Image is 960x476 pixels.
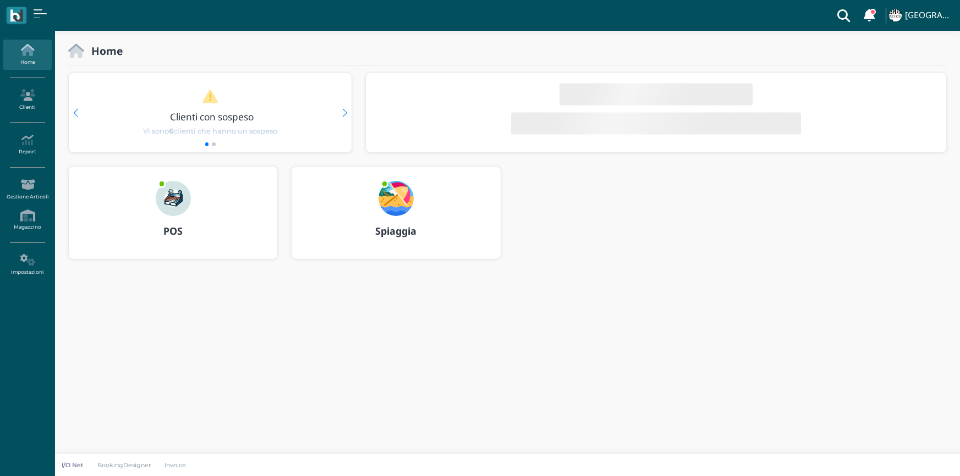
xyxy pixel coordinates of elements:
[3,174,51,204] a: Gestione Articoli
[3,250,51,280] a: Impostazioni
[169,127,173,135] b: 6
[68,166,278,273] a: ... POS
[375,224,416,237] b: Spiaggia
[3,85,51,115] a: Clienti
[887,2,953,29] a: ... [GEOGRAPHIC_DATA]
[3,205,51,235] a: Magazzino
[889,9,901,21] img: ...
[92,112,333,122] h3: Clienti con sospeso
[905,11,953,20] h4: [GEOGRAPHIC_DATA]
[291,166,501,273] a: ... Spiaggia
[84,45,123,57] h2: Home
[3,130,51,160] a: Report
[3,40,51,70] a: Home
[143,126,277,136] span: Vi sono clienti che hanno un sospeso
[882,442,951,467] iframe: Help widget launcher
[163,224,183,237] b: POS
[10,9,23,22] img: logo
[73,109,78,117] div: Previous slide
[156,181,191,216] img: ...
[378,181,414,216] img: ...
[69,73,352,152] div: 1 / 2
[90,89,331,136] a: Clienti con sospeso Vi sono6clienti che hanno un sospeso
[342,109,347,117] div: Next slide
